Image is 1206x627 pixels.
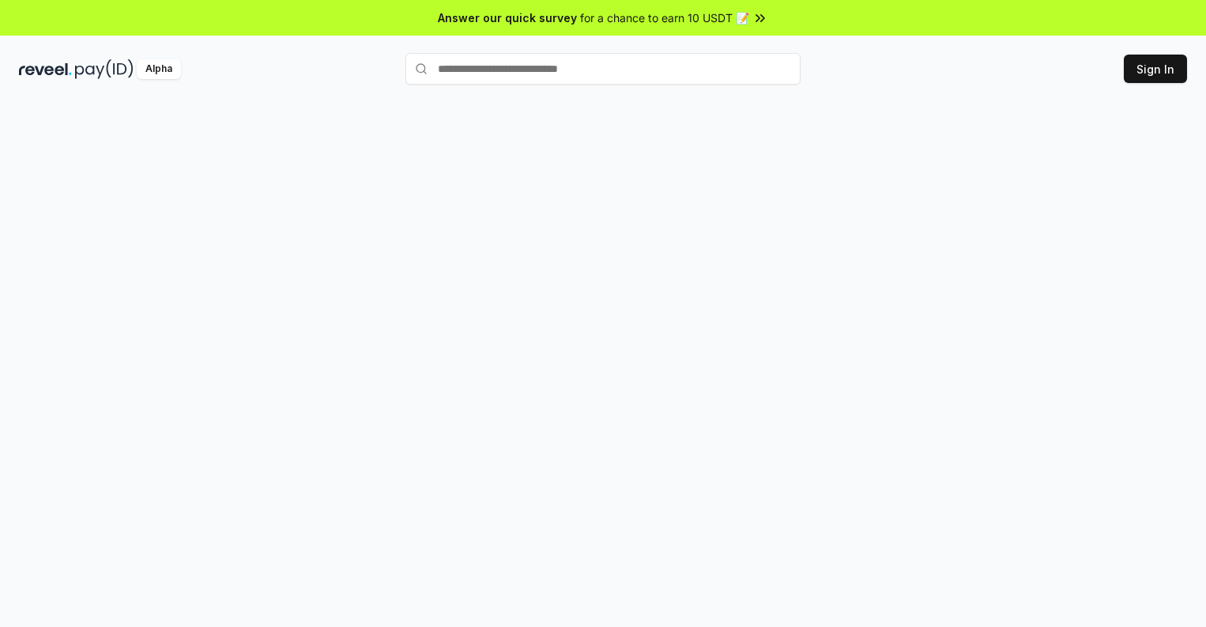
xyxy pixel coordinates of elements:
[19,59,72,79] img: reveel_dark
[1124,55,1187,83] button: Sign In
[580,9,749,26] span: for a chance to earn 10 USDT 📝
[438,9,577,26] span: Answer our quick survey
[137,59,181,79] div: Alpha
[75,59,134,79] img: pay_id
